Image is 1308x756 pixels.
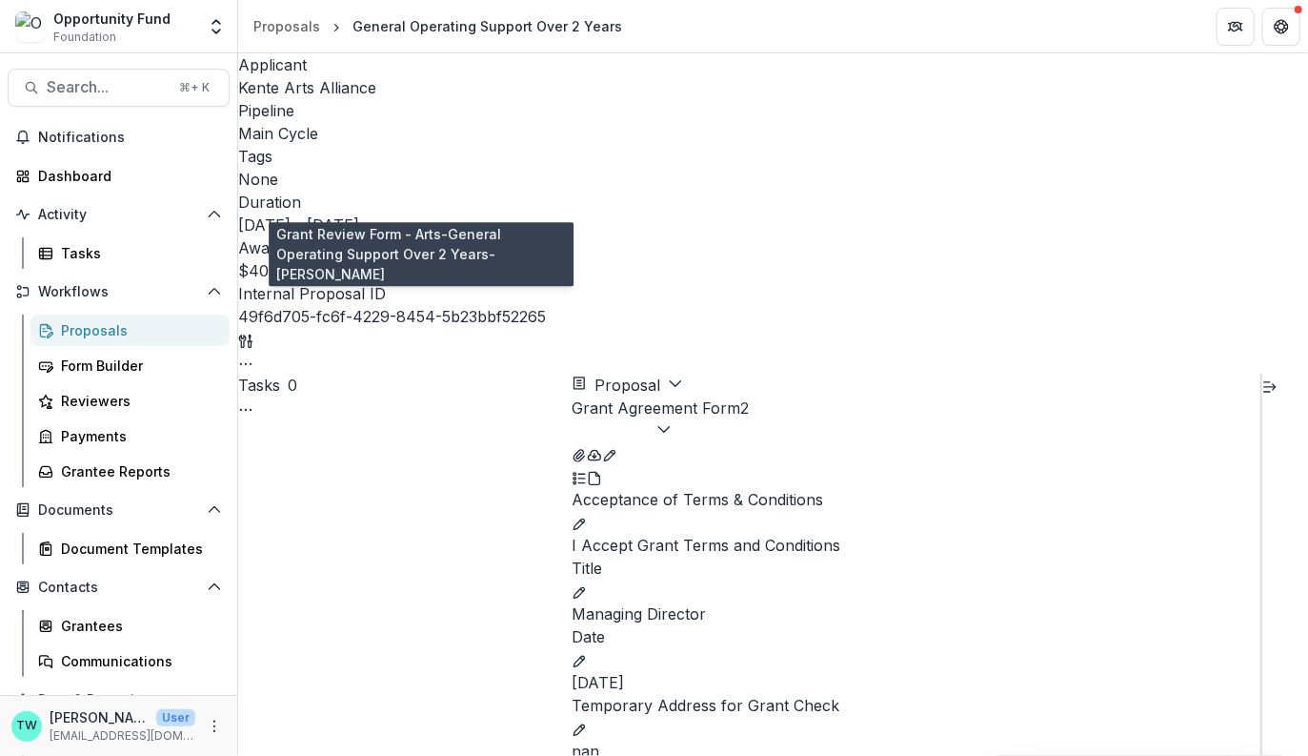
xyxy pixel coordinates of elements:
[253,16,320,36] div: Proposals
[238,191,1308,214] p: Duration
[61,461,214,481] div: Grantee Reports
[61,356,214,376] div: Form Builder
[572,397,749,442] button: Grant Agreement Form2
[246,12,328,40] a: Proposals
[8,572,230,603] button: Open Contacts
[238,168,278,191] p: None
[61,391,214,411] div: Reviewers
[8,495,230,525] button: Open Documents
[38,130,222,146] span: Notifications
[238,99,1308,122] p: Pipeline
[602,442,617,465] button: Edit as form
[572,580,587,603] button: edit
[572,488,1260,511] p: Acceptance of Terms & Conditions
[30,420,230,452] a: Payments
[572,717,587,740] button: edit
[61,426,214,446] div: Payments
[156,709,195,726] p: User
[572,374,683,397] button: Proposal
[50,727,195,745] p: [EMAIL_ADDRESS][DOMAIN_NAME]
[572,465,587,488] button: Plaintext view
[238,145,1308,168] p: Tags
[15,11,46,42] img: Opportunity Fund
[30,533,230,564] a: Document Templates
[38,207,199,223] span: Activity
[38,580,199,596] span: Contacts
[8,684,230,715] button: Open Data & Reporting
[61,616,214,636] div: Grantees
[50,707,149,727] p: [PERSON_NAME]
[53,29,116,46] span: Foundation
[30,237,230,269] a: Tasks
[572,603,1260,625] p: Managing Director
[38,502,199,519] span: Documents
[1217,8,1255,46] button: Partners
[587,465,602,488] button: PDF view
[38,692,199,708] span: Data & Reporting
[238,282,1308,305] p: Internal Proposal ID
[238,236,1308,259] p: Awarded Amount
[238,259,325,282] p: $40,000.00
[8,69,230,107] button: Search...
[175,77,213,98] div: ⌘ + K
[30,610,230,642] a: Grantees
[8,122,230,153] button: Notifications
[572,648,587,671] button: edit
[203,8,230,46] button: Open entity switcher
[572,534,1260,557] p: I Accept Grant Terms and Conditions
[572,671,1260,694] p: [DATE]
[238,78,376,97] a: Kente Arts Alliance
[1262,374,1278,397] button: Expand right
[246,12,630,40] nav: breadcrumb
[352,16,622,36] div: General Operating Support Over 2 Years
[30,456,230,487] a: Grantee Reports
[238,214,359,236] p: [DATE] - [DATE]
[61,320,214,340] div: Proposals
[38,166,214,186] div: Dashboard
[1262,8,1300,46] button: Get Help
[8,199,230,230] button: Open Activity
[47,78,168,96] span: Search...
[61,243,214,263] div: Tasks
[572,442,587,465] button: View Attached Files
[288,376,297,395] span: 0
[30,350,230,381] a: Form Builder
[238,122,318,145] p: Main Cycle
[8,276,230,307] button: Open Workflows
[61,539,214,559] div: Document Templates
[572,511,587,534] button: edit
[53,9,171,29] div: Opportunity Fund
[30,315,230,346] a: Proposals
[203,715,226,738] button: More
[572,694,1260,717] p: Temporary Address for Grant Check
[572,625,1260,648] p: Date
[238,305,546,328] p: 49f6d705-fc6f-4229-8454-5b23bbf52265
[30,645,230,677] a: Communications
[38,284,199,300] span: Workflows
[238,374,280,397] h3: Tasks
[61,651,214,671] div: Communications
[238,53,1308,76] p: Applicant
[238,397,253,419] button: Toggle View Cancelled Tasks
[572,557,1260,580] p: Title
[30,385,230,417] a: Reviewers
[16,720,37,732] div: Ti Wilhelm
[8,160,230,192] a: Dashboard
